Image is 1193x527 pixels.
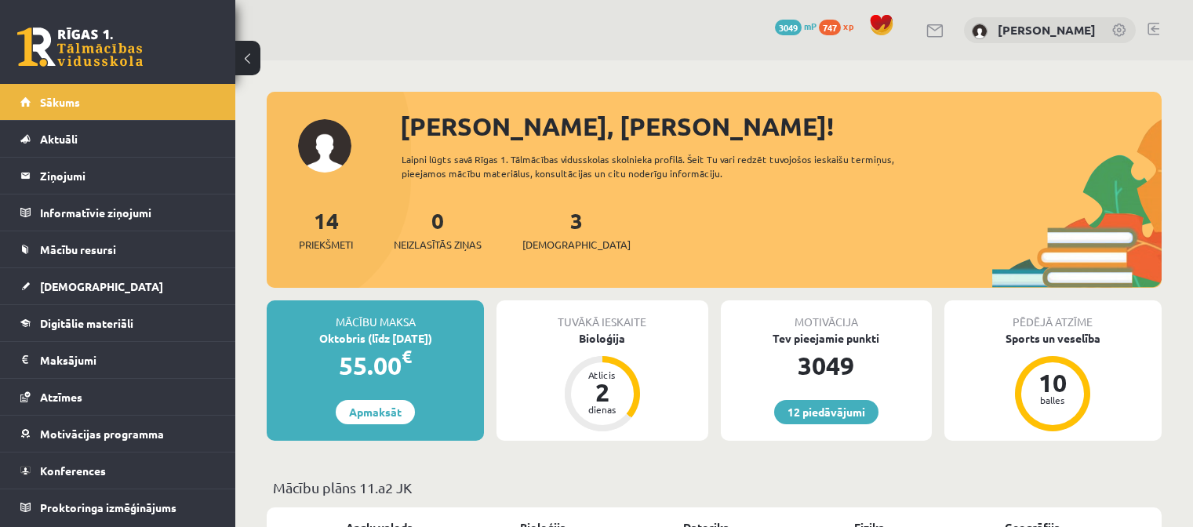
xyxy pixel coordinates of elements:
[394,206,482,253] a: 0Neizlasītās ziņas
[20,379,216,415] a: Atzīmes
[336,400,415,424] a: Apmaksāt
[40,342,216,378] legend: Maksājumi
[394,237,482,253] span: Neizlasītās ziņas
[20,121,216,157] a: Aktuāli
[721,330,932,347] div: Tev pieejamie punkti
[400,107,1162,145] div: [PERSON_NAME], [PERSON_NAME]!
[721,347,932,384] div: 3049
[1029,395,1076,405] div: balles
[20,194,216,231] a: Informatīvie ziņojumi
[267,347,484,384] div: 55.00
[819,20,861,32] a: 747 xp
[496,330,707,347] div: Bioloģija
[40,427,164,441] span: Motivācijas programma
[40,463,106,478] span: Konferences
[579,380,626,405] div: 2
[17,27,143,67] a: Rīgas 1. Tālmācības vidusskola
[273,477,1155,498] p: Mācību plāns 11.a2 JK
[40,500,176,514] span: Proktoringa izmēģinājums
[20,342,216,378] a: Maksājumi
[944,330,1162,347] div: Sports un veselība
[721,300,932,330] div: Motivācija
[20,231,216,267] a: Mācību resursi
[20,268,216,304] a: [DEMOGRAPHIC_DATA]
[402,345,412,368] span: €
[774,400,878,424] a: 12 piedāvājumi
[267,330,484,347] div: Oktobris (līdz [DATE])
[20,489,216,525] a: Proktoringa izmēģinājums
[40,316,133,330] span: Digitālie materiāli
[40,132,78,146] span: Aktuāli
[775,20,802,35] span: 3049
[496,300,707,330] div: Tuvākā ieskaite
[40,279,163,293] span: [DEMOGRAPHIC_DATA]
[299,237,353,253] span: Priekšmeti
[1029,370,1076,395] div: 10
[944,330,1162,434] a: Sports un veselība 10 balles
[972,24,987,39] img: Kristīne Lazda
[20,452,216,489] a: Konferences
[522,237,631,253] span: [DEMOGRAPHIC_DATA]
[522,206,631,253] a: 3[DEMOGRAPHIC_DATA]
[40,194,216,231] legend: Informatīvie ziņojumi
[267,300,484,330] div: Mācību maksa
[20,305,216,341] a: Digitālie materiāli
[843,20,853,32] span: xp
[998,22,1096,38] a: [PERSON_NAME]
[579,405,626,414] div: dienas
[579,370,626,380] div: Atlicis
[804,20,817,32] span: mP
[496,330,707,434] a: Bioloģija Atlicis 2 dienas
[819,20,841,35] span: 747
[299,206,353,253] a: 14Priekšmeti
[40,158,216,194] legend: Ziņojumi
[40,95,80,109] span: Sākums
[775,20,817,32] a: 3049 mP
[40,390,82,404] span: Atzīmes
[40,242,116,256] span: Mācību resursi
[944,300,1162,330] div: Pēdējā atzīme
[402,152,939,180] div: Laipni lūgts savā Rīgas 1. Tālmācības vidusskolas skolnieka profilā. Šeit Tu vari redzēt tuvojošo...
[20,158,216,194] a: Ziņojumi
[20,416,216,452] a: Motivācijas programma
[20,84,216,120] a: Sākums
